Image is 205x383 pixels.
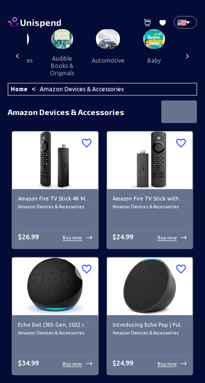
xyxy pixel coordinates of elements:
img: Baby [143,29,165,49]
a: Amazon Devices & Accessories [40,86,124,92]
span: Amazon Devices & Accessories [18,203,93,211]
img: Amazon Fire TV Stick 4K Max streaming device, Wi-Fi 6, Alexa Voice Remote (includes TV controls) ... [12,132,98,189]
div: < [8,83,197,96]
div: 🇺🇸 [174,16,197,29]
span: Amazon Devices & Accessories [113,203,188,211]
a: Home [11,86,28,92]
button: audible books & originals [40,49,84,83]
span: Amazon Devices & Accessories [18,330,93,337]
p: Filter [177,108,189,116]
p: Amazon Devices & Accessories [8,106,124,118]
p: Buy now [63,234,82,242]
h6: Introducing Echo Pop | Full sound compact smart speaker with Alexa | Charcoal [113,321,188,330]
img: Introducing Echo Pop | Full sound compact smart speaker with Alexa | Charcoal image [107,258,193,315]
h6: Echo Dot (5th Gen, 2022 release) | With bigger vibrant sound, helpful routines and Alexa | Charcoal [18,321,93,330]
p: Buy now [158,234,177,242]
p: 🇺🇸 [177,17,182,28]
h6: Amazon Fire TV Stick with Alexa Voice Remote (includes TV controls), free &amp; live TV without c... [113,195,188,204]
p: Buy now [158,361,177,368]
h6: Amazon Fire TV Stick 4K Max streaming device, Wi-Fi 6, Alexa Voice Remote (includes TV controls) [18,195,93,204]
img: Echo Dot (5th Gen, 2022 release) | With bigger vibrant sound, helpful routines and Alexa | Charco... [12,258,98,315]
button: automotive [84,49,132,72]
img: Automotive [96,29,120,49]
p: Buy now [63,361,82,368]
span: Amazon Devices & Accessories [113,330,188,337]
img: Audible Books & Originals [51,29,73,49]
img: Amazon Fire TV Stick with Alexa Voice Remote (includes TV controls), free &amp; live TV without c... [107,132,193,189]
span: $ 24.99 [113,233,134,241]
span: $ 34.99 [18,360,39,367]
button: baby [132,49,176,72]
span: $ 24.99 [113,360,134,367]
span: $ 26.99 [18,233,39,241]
